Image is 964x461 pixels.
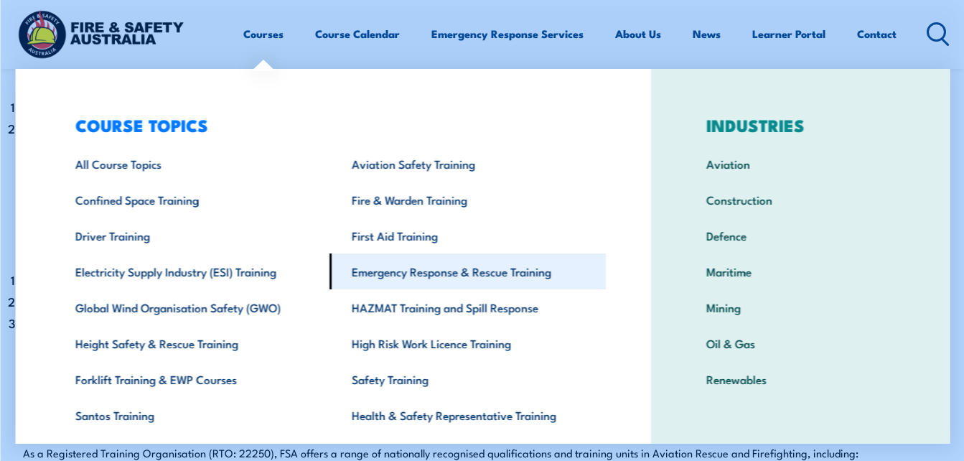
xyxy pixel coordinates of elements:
[615,17,661,51] a: About Us
[52,325,329,361] a: Height Safety & Rescue Training
[684,289,917,325] a: Mining
[684,182,917,218] a: Construction
[329,182,605,218] a: Fire & Warden Training
[684,146,917,182] a: Aviation
[684,361,917,397] a: Renewables
[431,17,584,51] a: Emergency Response Services
[52,253,329,289] a: Electricity Supply Industry (ESI) Training
[329,289,605,325] a: HAZMAT Training and Spill Response
[52,182,329,218] a: Confined Space Training
[684,325,917,361] a: Oil & Gas
[243,17,284,51] a: Courses
[329,218,605,253] a: First Aid Training
[52,289,329,325] a: Global Wind Organisation Safety (GWO)
[52,397,329,433] a: Santos Training
[684,253,917,289] a: Maritime
[52,218,329,253] a: Driver Training
[693,17,721,51] a: News
[684,218,917,253] a: Defence
[23,446,942,460] p: As a Registered Training Organisation (RTO: 22250), FSA offers a range of nationally recognised q...
[52,361,329,397] a: Forklift Training & EWP Courses
[329,253,605,289] a: Emergency Response & Rescue Training
[52,146,329,182] a: All Course Topics
[857,17,897,51] a: Contact
[329,146,605,182] a: Aviation Safety Training
[752,17,825,51] a: Learner Portal
[52,115,606,135] h3: COURSE TOPICS
[329,325,605,361] a: High Risk Work Licence Training
[329,397,605,433] a: Health & Safety Representative Training
[684,115,917,135] h3: INDUSTRIES
[315,17,400,51] a: Course Calendar
[329,361,605,397] a: Safety Training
